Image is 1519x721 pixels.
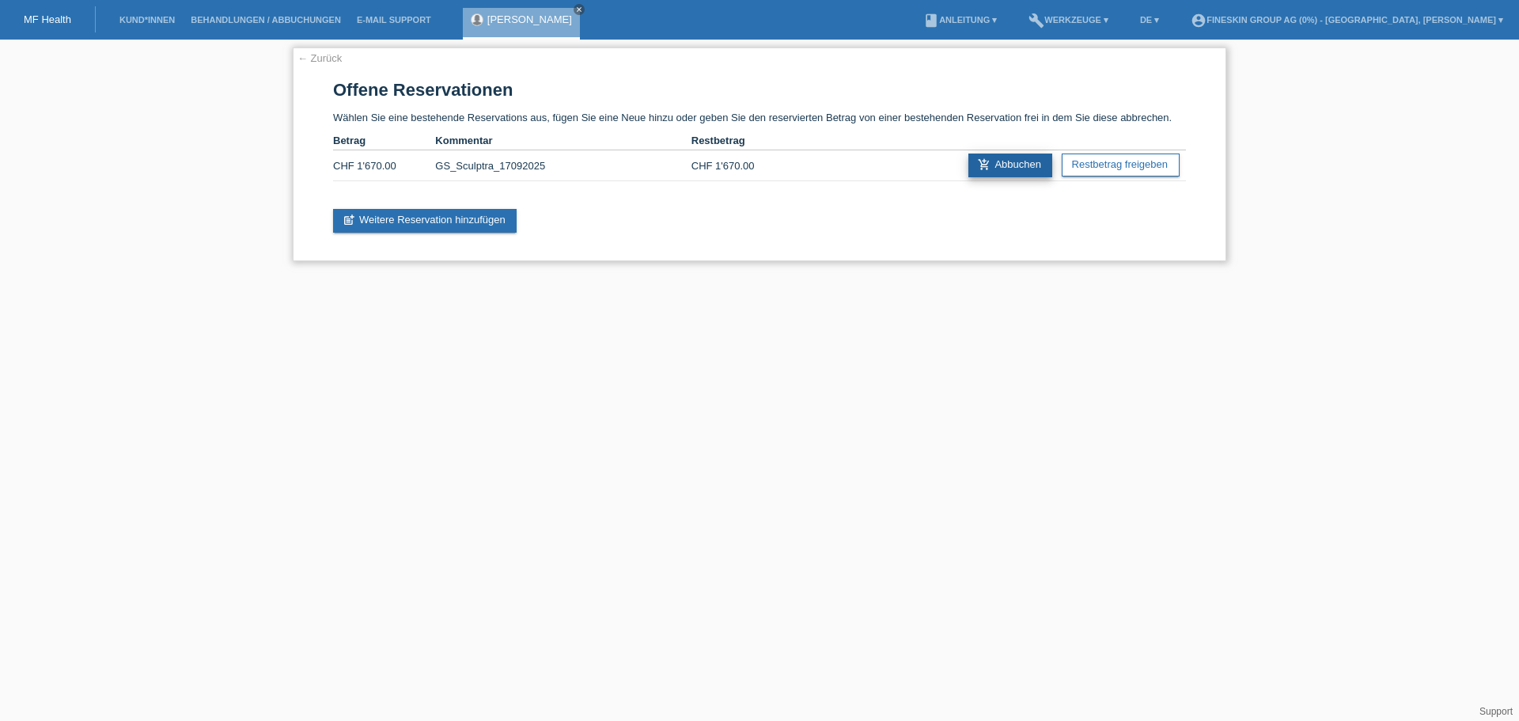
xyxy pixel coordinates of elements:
[112,15,183,25] a: Kund*innen
[343,214,355,226] i: post_add
[333,80,1186,100] h1: Offene Reservationen
[24,13,71,25] a: MF Health
[435,131,691,150] th: Kommentar
[691,131,794,150] th: Restbetrag
[297,52,342,64] a: ← Zurück
[968,154,1052,177] a: add_shopping_cartAbbuchen
[293,47,1226,261] div: Wählen Sie eine bestehende Reservations aus, fügen Sie eine Neue hinzu oder geben Sie den reservi...
[487,13,572,25] a: [PERSON_NAME]
[691,150,794,181] td: CHF 1'670.00
[183,15,349,25] a: Behandlungen / Abbuchungen
[1183,15,1511,25] a: account_circleFineSkin Group AG (0%) - [GEOGRAPHIC_DATA], [PERSON_NAME] ▾
[1479,706,1513,717] a: Support
[978,158,991,171] i: add_shopping_cart
[333,150,435,181] td: CHF 1'670.00
[575,6,583,13] i: close
[923,13,939,28] i: book
[333,131,435,150] th: Betrag
[1021,15,1116,25] a: buildWerkzeuge ▾
[915,15,1005,25] a: bookAnleitung ▾
[333,209,517,233] a: post_addWeitere Reservation hinzufügen
[1062,154,1180,176] a: Restbetrag freigeben
[1028,13,1044,28] i: build
[1132,15,1167,25] a: DE ▾
[349,15,439,25] a: E-Mail Support
[1191,13,1206,28] i: account_circle
[435,150,691,181] td: GS_Sculptra_17092025
[574,4,585,15] a: close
